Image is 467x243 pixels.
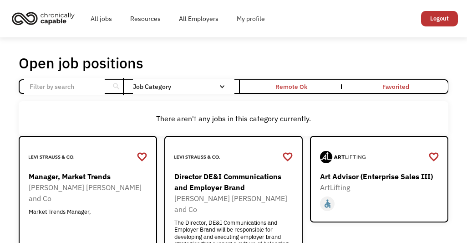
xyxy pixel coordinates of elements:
div: Director DE&I Communications and Employer Brand [174,171,295,193]
form: Email Form [19,79,449,94]
div: There aren't any jobs in this category currently. [23,113,444,124]
a: ArtLiftingArt Advisor (Enterprise Sales III)ArtLiftingaccessible [310,136,448,223]
img: ArtLifting [320,146,365,169]
div: ArtLifting [320,182,441,193]
a: Logout [421,11,458,26]
div: search [112,80,121,93]
input: Filter by search [24,78,105,95]
div: Job Category [133,83,234,90]
a: All Employers [170,4,228,33]
img: Levi Strauss and Co [174,146,220,169]
a: Favorited [344,80,447,93]
div: [PERSON_NAME] [PERSON_NAME] and Co [29,182,149,204]
div: Remote Ok [275,81,307,92]
a: Resources [121,4,170,33]
a: home [9,8,81,28]
div: [PERSON_NAME] [PERSON_NAME] and Co [174,193,295,215]
div: Market Trends Manager, [29,208,149,236]
a: All jobs [81,4,121,33]
img: Chronically Capable logo [9,8,77,28]
a: Remote Ok [240,80,344,93]
a: favorite_border [428,150,439,164]
h1: Open job positions [19,54,143,72]
div: Manager, Market Trends [29,171,149,182]
div: Job Category [133,79,234,94]
div: accessible [323,197,332,211]
a: My profile [228,4,274,33]
a: favorite_border [282,150,293,164]
div: Art Advisor (Enterprise Sales III) [320,171,441,182]
a: favorite_border [137,150,147,164]
img: Levi Strauss and Co [29,146,74,169]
